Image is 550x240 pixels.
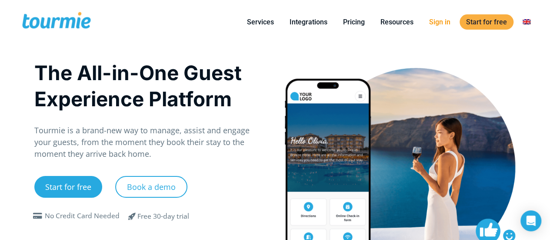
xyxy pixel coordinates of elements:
a: Resources [374,17,420,27]
a: Start for free [460,14,513,30]
h1: The All-in-One Guest Experience Platform [34,60,266,112]
a: Pricing [337,17,371,27]
a: Book a demo [115,176,187,198]
a: Integrations [283,17,334,27]
span:  [122,211,143,221]
a: Services [240,17,280,27]
p: Tourmie is a brand-new way to manage, assist and engage your guests, from the moment they book th... [34,125,266,160]
a: Sign in [423,17,457,27]
div: No Credit Card Needed [45,211,120,221]
a: Start for free [34,176,102,198]
span:  [31,213,45,220]
div: Free 30-day trial [137,211,189,222]
div: Open Intercom Messenger [520,210,541,231]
